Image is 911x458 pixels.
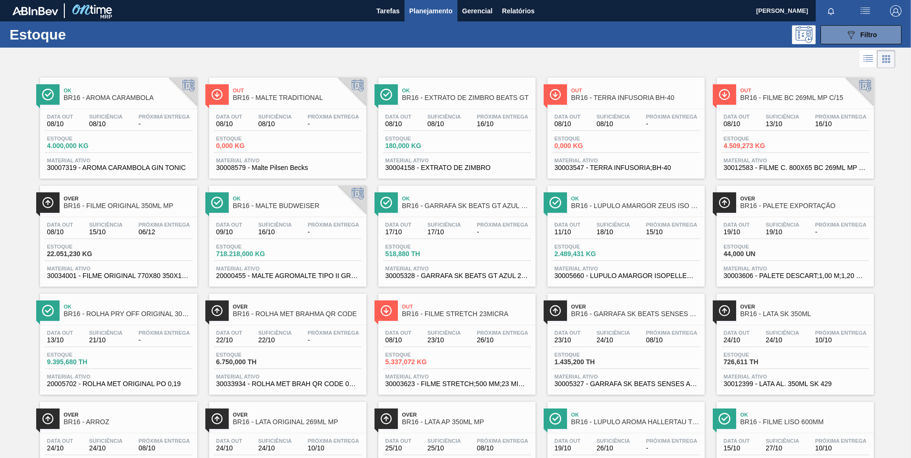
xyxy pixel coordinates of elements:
img: Ícone [549,197,561,209]
span: Data out [555,330,581,336]
img: Ícone [380,89,392,100]
span: BR16 - LÚPULO AMARGOR ZEUS ISO T90 [571,202,700,209]
span: Suficiência [766,438,799,444]
span: - [815,229,867,236]
span: 30012583 - FILME C. 800X65 BC 269ML MP C15 429 [724,164,867,171]
span: Próxima Entrega [477,114,528,119]
span: Data out [47,222,73,228]
span: Planejamento [409,5,453,17]
span: Over [233,412,362,418]
span: 23/10 [555,337,581,344]
span: Próxima Entrega [308,222,359,228]
span: 726,611 TH [724,358,790,366]
span: Estoque [724,244,790,249]
span: 26/10 [597,445,630,452]
span: Próxima Entrega [139,114,190,119]
span: Estoque [47,244,114,249]
span: - [308,337,359,344]
span: BR16 - ROLHA PRY OFF ORIGINAL 300ML [64,310,192,318]
span: 24/10 [258,445,292,452]
span: 17/10 [385,229,412,236]
span: BR16 - FILME BC 269ML MP C/15 [740,94,869,101]
span: Suficiência [766,330,799,336]
span: Próxima Entrega [308,438,359,444]
span: 30034001 - FILME ORIGINAL 770X80 350X12 MP [47,272,190,279]
span: - [646,120,698,128]
span: Suficiência [597,438,630,444]
span: Over [64,412,192,418]
a: ÍconeOkBR16 - EXTRATO DE ZIMBRO BEATS GTData out08/10Suficiência08/10Próxima Entrega16/10Estoque1... [371,70,540,179]
span: 5.337,072 KG [385,358,452,366]
span: Próxima Entrega [815,222,867,228]
span: 30005660 - LUPULO AMARGOR ISOPELLET ZEUS T90 [555,272,698,279]
span: Suficiência [89,330,122,336]
span: BR16 - FILME LISO 600MM [740,418,869,426]
span: 30003547 - TERRA INFUSORIA;BH-40 [555,164,698,171]
span: Próxima Entrega [308,330,359,336]
span: - [308,120,359,128]
span: Estoque [724,352,790,358]
span: BR16 - PALETE EXPORTAÇÃO [740,202,869,209]
span: Data out [555,222,581,228]
span: - [139,337,190,344]
span: 30007319 - AROMA CARAMBOLA GIN TONIC [47,164,190,171]
img: TNhmsLtSVTkK8tSr43FrP2fwEKptu5GPRR3wAAAABJRU5ErkJggg== [12,7,58,15]
img: Ícone [719,413,730,425]
img: Ícone [42,413,54,425]
a: ÍconeOutBR16 - MALTE TRADITIONALData out08/10Suficiência08/10Próxima Entrega-Estoque0,000 KGMater... [202,70,371,179]
span: 0,000 KG [216,142,283,149]
img: Ícone [380,305,392,317]
span: 08/10 [555,120,581,128]
span: 10/10 [815,445,867,452]
span: Out [740,88,869,93]
span: 10/10 [815,337,867,344]
span: Estoque [47,352,114,358]
span: BR16 - AROMA CARAMBOLA [64,94,192,101]
img: Ícone [549,89,561,100]
span: Suficiência [427,222,461,228]
span: 30003606 - PALETE DESCART;1,00 M;1,20 M;0,14 M;.;MA [724,272,867,279]
span: 30008579 - Malte Pilsen Becks [216,164,359,171]
span: Próxima Entrega [139,222,190,228]
span: Data out [555,114,581,119]
span: BR16 - EXTRATO DE ZIMBRO BEATS GT [402,94,531,101]
img: Ícone [719,197,730,209]
span: BR16 - GARRAFA SK BEATS SENSES AZUL 269ML [571,310,700,318]
span: Ok [571,412,700,418]
span: Data out [47,330,73,336]
span: BR16 - LATA SK 350ML [740,310,869,318]
img: Ícone [211,89,223,100]
span: 22.051,230 KG [47,250,114,258]
span: Out [233,88,362,93]
span: Próxima Entrega [308,114,359,119]
span: 20005702 - ROLHA MET ORIGINAL PO 0,19 [47,380,190,388]
span: Estoque [216,244,283,249]
span: Out [402,304,531,309]
span: 44,000 UN [724,250,790,258]
span: 10/10 [308,445,359,452]
img: Ícone [549,413,561,425]
span: 08/10 [646,337,698,344]
span: Próxima Entrega [815,114,867,119]
span: Ok [64,88,192,93]
span: 08/10 [89,120,122,128]
span: Material ativo [385,266,528,271]
span: Data out [385,222,412,228]
span: Over [233,304,362,309]
span: 24/10 [766,337,799,344]
span: Material ativo [724,158,867,163]
span: Data out [216,222,243,228]
span: Material ativo [385,158,528,163]
span: Data out [216,114,243,119]
span: 19/10 [724,229,750,236]
div: Visão em Lista [860,50,877,68]
span: Suficiência [258,114,292,119]
span: 08/10 [47,120,73,128]
span: Estoque [47,136,114,141]
img: Ícone [42,305,54,317]
span: 08/10 [258,120,292,128]
span: 180,000 KG [385,142,452,149]
span: 08/10 [385,337,412,344]
a: ÍconeOverBR16 - LATA SK 350MLData out24/10Suficiência24/10Próxima Entrega10/10Estoque726,611 THMa... [709,287,879,395]
span: Material ativo [555,266,698,271]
